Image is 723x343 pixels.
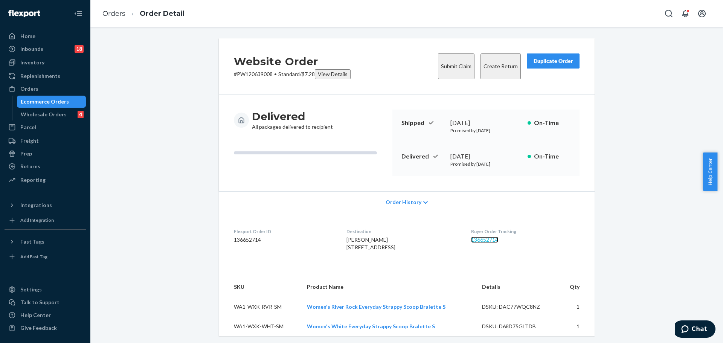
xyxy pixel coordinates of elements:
div: Orders [20,85,38,93]
button: Submit Claim [438,53,474,79]
span: Standard [278,71,300,77]
div: Home [20,32,35,40]
div: DSKU: DAC77WQC8NZ [482,303,553,311]
h2: Website Order [234,53,351,69]
span: Order History [386,198,421,206]
p: On-Time [534,119,570,127]
div: 18 [75,45,84,53]
div: Talk to Support [20,299,59,306]
p: # PW120639008 / $7.28 [234,69,351,79]
img: Flexport logo [8,10,40,17]
a: Replenishments [5,70,86,82]
button: Fast Tags [5,236,86,248]
button: Help Center [703,152,717,191]
div: [DATE] [450,119,522,127]
dt: Buyer Order Tracking [471,228,580,235]
a: Parcel [5,121,86,133]
button: View Details [315,69,351,79]
div: Freight [20,137,39,145]
div: 4 [78,111,84,118]
a: Freight [5,135,86,147]
div: Add Fast Tag [20,253,47,260]
div: Wholesale Orders [21,111,67,118]
a: Ecommerce Orders [17,96,86,108]
div: Add Integration [20,217,54,223]
button: Close Navigation [71,6,86,21]
p: Shipped [401,119,444,127]
div: Fast Tags [20,238,44,245]
a: Wholesale Orders4 [17,108,86,120]
div: Reporting [20,176,46,184]
div: Inventory [20,59,44,66]
div: Parcel [20,123,36,131]
p: Delivered [401,152,444,161]
a: Women's River Rock Everyday Strappy Scoop Bralette S [307,303,445,310]
div: View Details [318,70,348,78]
button: Open account menu [694,6,709,21]
a: Inbounds18 [5,43,86,55]
button: Give Feedback [5,322,86,334]
div: Prep [20,150,32,157]
h3: Delivered [252,110,333,123]
ol: breadcrumbs [96,3,191,25]
p: On-Time [534,152,570,161]
button: Open notifications [678,6,693,21]
div: DSKU: D68D75GLTDB [482,323,553,330]
a: Inventory [5,56,86,69]
a: Orders [5,83,86,95]
div: Give Feedback [20,324,57,332]
button: Talk to Support [5,296,86,308]
a: Help Center [5,309,86,321]
p: Promised by [DATE] [450,127,522,134]
p: Promised by [DATE] [450,161,522,167]
a: Settings [5,284,86,296]
a: Returns [5,160,86,172]
iframe: Opens a widget where you can chat to one of our agents [675,320,715,339]
button: Duplicate Order [527,53,580,69]
div: Ecommerce Orders [21,98,69,105]
th: Product Name [301,277,476,297]
a: 136652714 [471,236,498,243]
a: Order Detail [140,9,185,18]
a: Add Integration [5,214,86,226]
div: All packages delivered to recipient [252,110,333,131]
div: Integrations [20,201,52,209]
div: Inbounds [20,45,43,53]
button: Create Return [480,53,521,79]
th: Qty [559,277,595,297]
a: Home [5,30,86,42]
td: 1 [559,317,595,336]
div: Returns [20,163,40,170]
th: Details [476,277,559,297]
button: Open Search Box [661,6,676,21]
dt: Flexport Order ID [234,228,334,235]
div: Duplicate Order [533,57,573,65]
a: Women's White Everyday Strappy Scoop Bralette S [307,323,435,329]
dd: 136652714 [234,236,334,244]
div: [DATE] [450,152,522,161]
a: Reporting [5,174,86,186]
div: Help Center [20,311,51,319]
a: Orders [102,9,125,18]
span: [PERSON_NAME] [STREET_ADDRESS] [346,236,395,250]
span: • [274,71,277,77]
a: Prep [5,148,86,160]
td: WA1-WXK-WHT-SM [219,317,301,336]
div: Settings [20,286,42,293]
div: Replenishments [20,72,60,80]
dt: Destination [346,228,459,235]
button: Integrations [5,199,86,211]
th: SKU [219,277,301,297]
a: Add Fast Tag [5,251,86,263]
td: 1 [559,297,595,317]
td: WA1-WXK-RVR-SM [219,297,301,317]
